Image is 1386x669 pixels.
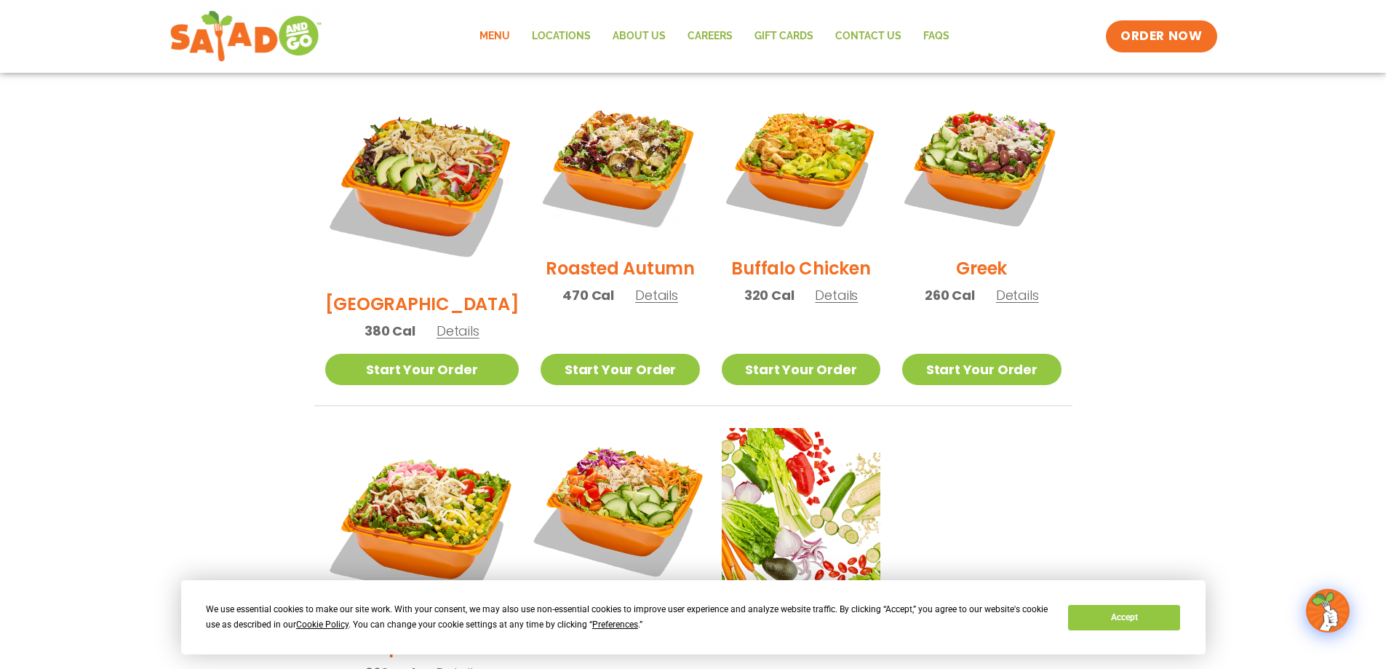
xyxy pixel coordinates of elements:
[541,86,699,245] img: Product photo for Roasted Autumn Salad
[744,285,794,305] span: 320 Cal
[635,286,678,304] span: Details
[1106,20,1216,52] a: ORDER NOW
[592,619,638,630] span: Preferences
[325,354,519,385] a: Start Your Order
[181,580,1206,654] div: Cookie Consent Prompt
[170,7,323,66] img: new-SAG-logo-768×292
[602,20,677,53] a: About Us
[365,321,415,341] span: 380 Cal
[521,20,602,53] a: Locations
[731,256,870,281] h2: Buffalo Chicken
[325,428,519,622] img: Product photo for Jalapeño Ranch Salad
[325,291,519,317] h2: [GEOGRAPHIC_DATA]
[541,354,699,385] a: Start Your Order
[325,86,519,280] img: Product photo for BBQ Ranch Salad
[722,86,880,245] img: Product photo for Buffalo Chicken Salad
[1068,605,1180,630] button: Accept
[1120,28,1202,45] span: ORDER NOW
[912,20,960,53] a: FAQs
[546,256,695,281] h2: Roasted Autumn
[925,285,975,305] span: 260 Cal
[815,286,858,304] span: Details
[296,619,349,630] span: Cookie Policy
[677,20,744,53] a: Careers
[1307,590,1348,631] img: wpChatIcon
[824,20,912,53] a: Contact Us
[722,428,880,587] img: Product photo for Build Your Own
[996,286,1039,304] span: Details
[956,256,1007,281] h2: Greek
[902,86,1061,245] img: Product photo for Greek Salad
[437,322,479,340] span: Details
[206,602,1051,633] div: We use essential cookies to make our site work. With your consent, we may also use non-essential ...
[562,285,614,305] span: 470 Cal
[469,20,521,53] a: Menu
[469,20,960,53] nav: Menu
[722,354,880,385] a: Start Your Order
[527,414,713,601] img: Product photo for Thai Salad
[744,20,824,53] a: GIFT CARDS
[902,354,1061,385] a: Start Your Order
